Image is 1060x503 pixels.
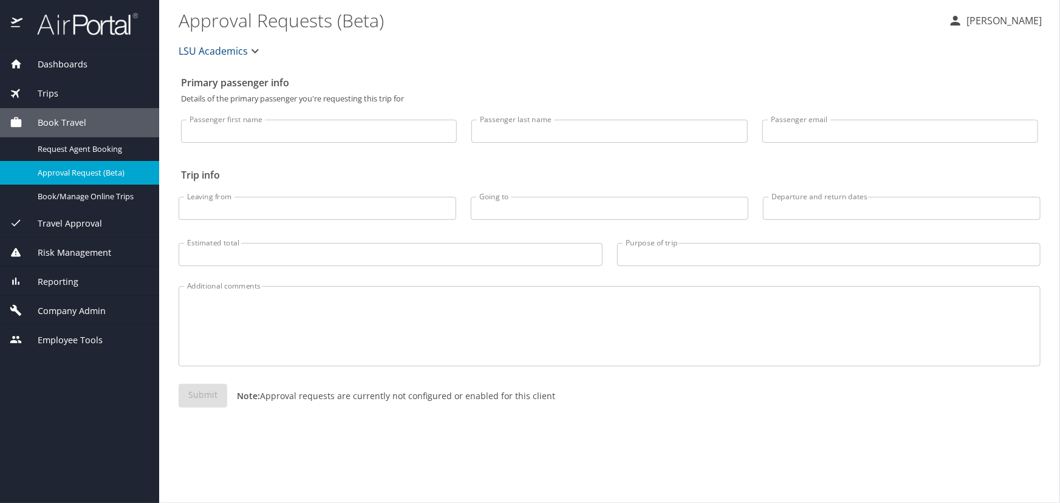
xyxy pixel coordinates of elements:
[38,191,145,202] span: Book/Manage Online Trips
[22,217,102,230] span: Travel Approval
[22,58,87,71] span: Dashboards
[38,143,145,155] span: Request Agent Booking
[227,389,555,402] p: Approval requests are currently not configured or enabled for this client
[237,390,260,402] strong: Note:
[24,12,138,36] img: airportal-logo.png
[179,43,248,60] span: LSU Academics
[22,87,58,100] span: Trips
[38,167,145,179] span: Approval Request (Beta)
[181,165,1038,185] h2: Trip info
[963,13,1042,28] p: [PERSON_NAME]
[11,12,24,36] img: icon-airportal.png
[943,10,1047,32] button: [PERSON_NAME]
[22,275,78,289] span: Reporting
[22,246,111,259] span: Risk Management
[22,116,86,129] span: Book Travel
[22,334,103,347] span: Employee Tools
[181,73,1038,92] h2: Primary passenger info
[181,95,1038,103] p: Details of the primary passenger you're requesting this trip for
[174,39,267,63] button: LSU Academics
[179,1,939,39] h1: Approval Requests (Beta)
[22,304,106,318] span: Company Admin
